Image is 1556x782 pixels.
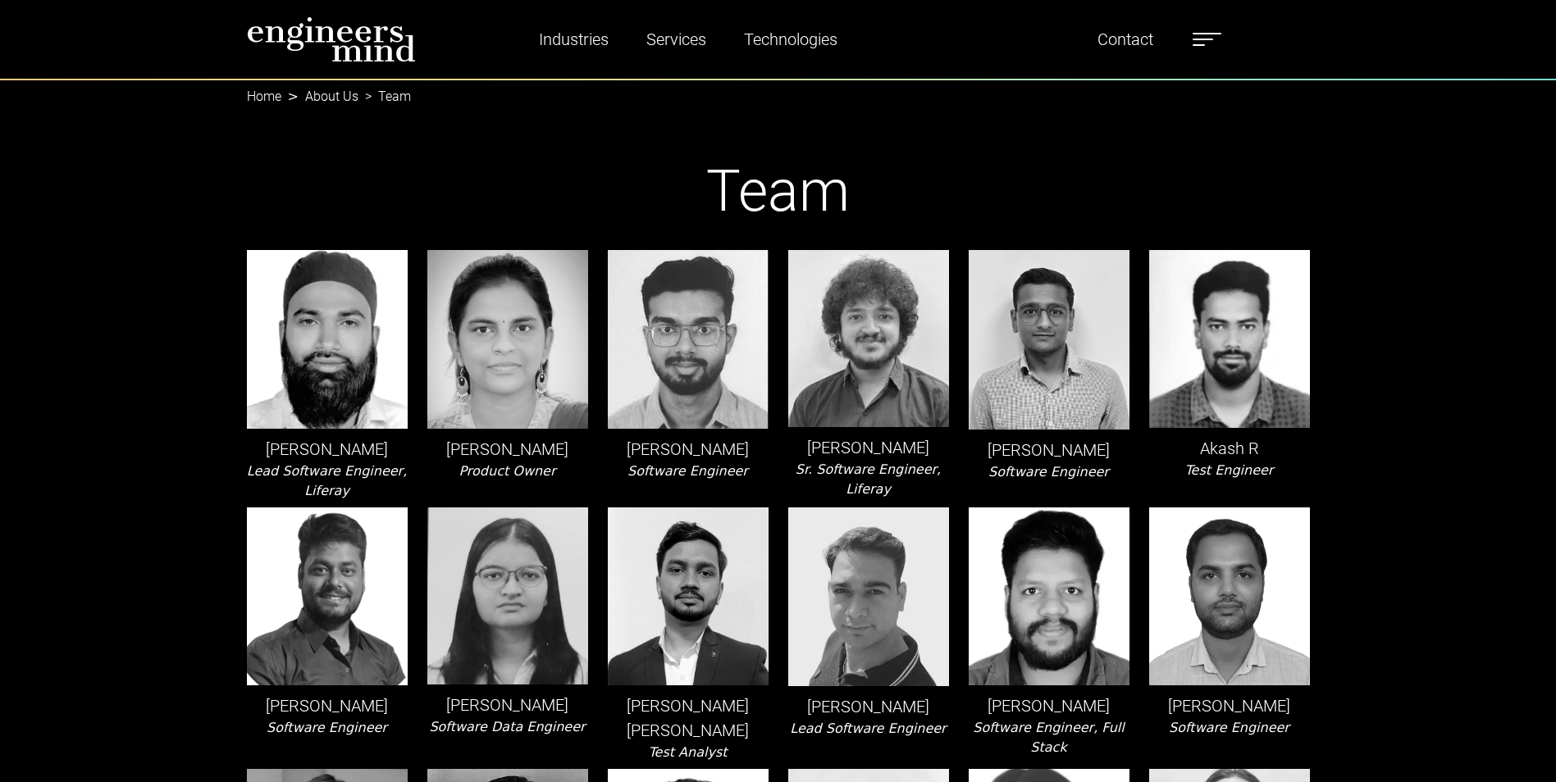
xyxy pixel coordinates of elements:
[427,507,588,684] img: leader-img
[427,437,588,461] p: [PERSON_NAME]
[247,79,1310,98] nav: breadcrumb
[969,507,1129,685] img: leader-img
[427,250,588,428] img: leader-img
[796,461,941,497] i: Sr. Software Engineer, Liferay
[429,719,585,734] i: Software Data Engineer
[788,250,949,427] img: leader-img
[790,721,946,736] i: Lead Software Engineer
[788,694,949,719] p: [PERSON_NAME]
[988,464,1109,480] i: Software Engineer
[1149,507,1310,685] img: leader-img
[1149,250,1310,428] img: leader-img
[1091,20,1160,58] a: Contact
[608,250,769,428] img: leader-img
[247,16,416,62] img: logo
[247,250,408,428] img: leader-img
[247,463,407,498] i: Lead Software Engineer, Liferay
[532,20,615,58] a: Industries
[247,89,281,104] a: Home
[608,437,769,461] p: [PERSON_NAME]
[247,693,408,718] p: [PERSON_NAME]
[305,89,358,104] a: About Us
[648,744,727,760] i: Test Analyst
[969,693,1129,718] p: [PERSON_NAME]
[627,463,748,479] i: Software Engineer
[247,157,1310,225] h1: Team
[1149,436,1310,461] p: Akash R
[459,463,555,479] i: Product Owner
[737,20,844,58] a: Technologies
[608,507,769,685] img: leader-img
[640,20,713,58] a: Services
[267,720,387,735] i: Software Engineer
[973,720,1124,755] i: Software Engineer, Full Stack
[608,693,769,743] p: [PERSON_NAME] [PERSON_NAME]
[358,87,411,107] li: Team
[427,693,588,717] p: [PERSON_NAME]
[1149,693,1310,718] p: [PERSON_NAME]
[247,437,408,461] p: [PERSON_NAME]
[247,507,408,685] img: leader-img
[1185,462,1274,478] i: Test Engineer
[1169,720,1289,735] i: Software Engineer
[969,250,1129,429] img: leader-img
[788,507,949,686] img: leader-img
[788,435,949,460] p: [PERSON_NAME]
[969,438,1129,462] p: [PERSON_NAME]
